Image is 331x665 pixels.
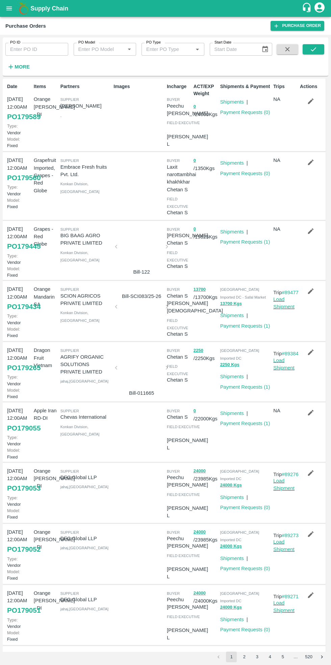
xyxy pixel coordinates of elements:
button: Go to page 2 [239,652,250,662]
button: 24000 Kgs [220,481,242,489]
p: [DATE] 12:00AM [7,407,31,422]
label: PO Model [78,40,95,45]
p: Items [34,83,58,90]
p: Apple Iran RD-DI [34,407,58,422]
p: Shipments & Payment [220,83,271,90]
p: / 24000 Kgs [194,589,218,605]
button: open drawer [1,1,17,16]
button: page 1 [226,652,237,662]
a: PO179589 [7,111,41,123]
span: jahaj , [GEOGRAPHIC_DATA] [60,379,108,383]
p: Peechu [PERSON_NAME] [167,596,208,611]
span: buyer [167,409,180,413]
span: field executive [167,121,200,125]
div: | [244,225,248,235]
p: Orange [PERSON_NAME] - DI [34,589,58,612]
a: Shipments [220,495,244,500]
a: Payment Requests (0) [220,505,270,510]
p: NA [273,157,297,164]
div: … [290,654,301,660]
a: Shipments [220,99,244,105]
p: Bill-122 [119,268,164,276]
p: Trip [273,350,299,357]
span: buyer [167,287,180,292]
p: Dragon Fruit Vietnam [34,347,58,369]
span: jahaj , [GEOGRAPHIC_DATA] [60,546,108,550]
span: Supplier [60,469,79,473]
p: [DATE] 12:00AM [7,285,31,301]
label: PO Type [146,40,161,45]
a: PO179560 [7,172,41,184]
p: Fixed [7,447,31,460]
button: 24000 [194,650,206,658]
p: Vendor [7,313,31,326]
p: Trip [273,593,299,600]
p: Chetan S [167,376,191,384]
div: | [244,613,248,623]
p: Embrace Fresh fruits Pvt. Ltd. [60,163,111,178]
span: field executive [167,425,200,429]
p: [PERSON_NAME] L [167,627,208,642]
span: buyer [167,469,180,473]
a: Shipments [220,617,244,622]
p: Partners [60,83,111,90]
p: Laxit narottambhai khakhkhar [167,163,196,186]
a: Payment Requests (0) [220,566,270,571]
p: / 23985 Kgs [194,467,218,483]
a: PO179434 [7,301,41,313]
p: DFC Global LLP [60,535,111,542]
a: Payment Requests (1) [220,239,270,245]
p: Chetan S [167,209,191,216]
input: Enter PO ID [5,43,68,56]
span: Model: [7,569,20,574]
p: Vendor [7,184,31,197]
p: [PERSON_NAME] [60,102,111,110]
span: buyer [167,159,180,163]
p: Fixed [7,630,31,642]
button: Go to page 3 [252,652,262,662]
span: Konkan Division , [GEOGRAPHIC_DATA] [60,251,100,262]
a: PO179265 [7,362,41,374]
span: [GEOGRAPHIC_DATA] Imported DC - Safal Market [220,287,266,299]
button: 0 [194,103,196,111]
span: Konkan Division , [GEOGRAPHIC_DATA] [60,425,100,436]
p: Vendor [7,495,31,507]
p: Images [113,83,164,90]
button: 13700 Kgs [220,300,242,308]
span: Supplier [60,287,79,292]
p: Fixed [7,507,31,520]
p: / 24000 Kgs [194,103,218,118]
span: Model: [7,198,20,203]
p: NA [273,407,297,414]
button: Go to page 4 [264,652,275,662]
span: Model: [7,388,20,393]
p: / 19825 Kgs [194,225,218,241]
p: Vendor [7,123,31,136]
p: AGRIFY ORGANIC SOLUTIONS PRIVATE LIMITED [60,353,111,376]
span: Konkan Division , [GEOGRAPHIC_DATA] [60,311,100,322]
p: Chetan S [167,239,208,247]
span: Type: [7,617,18,622]
div: | [244,552,248,562]
a: Payment Requests (0) [220,627,270,632]
button: Choose date [259,43,272,56]
p: [DATE] 12:00AM [7,467,31,482]
a: PO179055 [7,422,41,434]
span: [GEOGRAPHIC_DATA] Imported DC [220,349,259,360]
p: Actions [300,83,324,90]
a: Supply Chain [30,4,302,13]
p: Fixed [7,197,31,210]
p: [PERSON_NAME][DEMOGRAPHIC_DATA] [167,300,223,315]
span: Supplier [60,530,79,534]
div: account of current user [313,1,326,16]
div: | [244,491,248,501]
p: Grapes - Red Globe [34,225,58,248]
span: [GEOGRAPHIC_DATA] Imported DC [220,469,259,481]
p: Fixed [7,569,31,581]
p: Date [7,83,31,90]
p: [DATE] 12:00AM [7,347,31,362]
button: Open [193,45,202,54]
span: Type: [7,253,18,258]
a: PO179052 [7,543,41,555]
strong: More [15,64,30,70]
